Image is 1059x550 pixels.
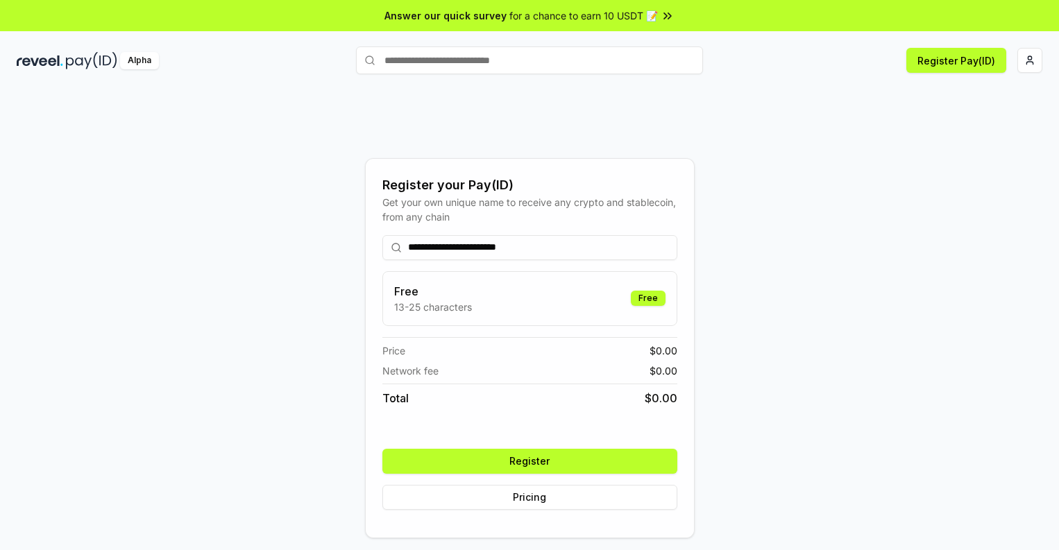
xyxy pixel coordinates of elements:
[66,52,117,69] img: pay_id
[382,175,677,195] div: Register your Pay(ID)
[382,390,409,406] span: Total
[382,485,677,510] button: Pricing
[394,300,472,314] p: 13-25 characters
[631,291,666,306] div: Free
[382,343,405,358] span: Price
[645,390,677,406] span: $ 0.00
[906,48,1006,73] button: Register Pay(ID)
[120,52,159,69] div: Alpha
[17,52,63,69] img: reveel_dark
[509,8,658,23] span: for a chance to earn 10 USDT 📝
[650,363,677,378] span: $ 0.00
[394,283,472,300] h3: Free
[382,363,439,378] span: Network fee
[382,195,677,224] div: Get your own unique name to receive any crypto and stablecoin, from any chain
[384,8,507,23] span: Answer our quick survey
[382,449,677,474] button: Register
[650,343,677,358] span: $ 0.00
